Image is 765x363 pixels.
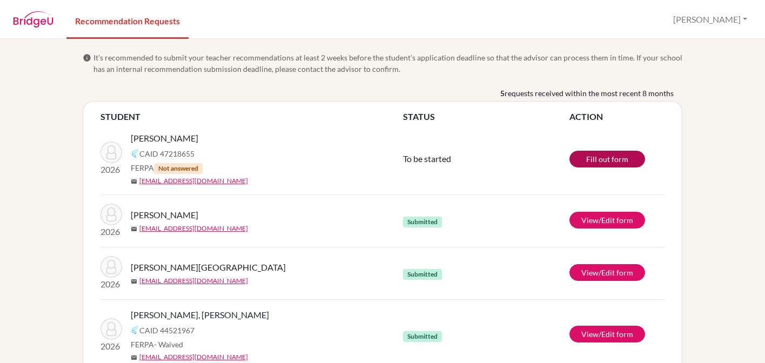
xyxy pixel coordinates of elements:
span: [PERSON_NAME] [131,209,198,221]
p: 2026 [100,340,122,353]
a: [EMAIL_ADDRESS][DOMAIN_NAME] [139,352,248,362]
span: FERPA [131,339,183,350]
th: STATUS [403,110,569,123]
img: Common App logo [131,326,139,334]
img: Wilkes, Jaida [100,256,122,278]
th: ACTION [569,110,665,123]
a: View/Edit form [569,326,645,342]
a: Recommendation Requests [66,2,189,39]
th: STUDENT [100,110,403,123]
span: - Waived [154,340,183,349]
img: BridgeU logo [13,11,53,28]
a: View/Edit form [569,264,645,281]
button: [PERSON_NAME] [668,9,752,30]
span: Submitted [403,269,442,280]
span: requests received within the most recent 8 months [505,88,674,99]
span: mail [131,278,137,285]
img: Common App logo [131,149,139,158]
a: [EMAIL_ADDRESS][DOMAIN_NAME] [139,276,248,286]
span: Submitted [403,217,442,227]
span: To be started [403,153,451,164]
p: 2026 [100,278,122,291]
a: View/Edit form [569,212,645,228]
span: mail [131,226,137,232]
span: [PERSON_NAME][GEOGRAPHIC_DATA] [131,261,286,274]
span: info [83,53,91,62]
span: mail [131,354,137,361]
img: Vera, Ziomarah [100,318,122,340]
a: [EMAIL_ADDRESS][DOMAIN_NAME] [139,176,248,186]
p: 2026 [100,163,122,176]
a: [EMAIL_ADDRESS][DOMAIN_NAME] [139,224,248,233]
p: 2026 [100,225,122,238]
span: CAID 44521967 [139,325,194,336]
span: FERPA [131,162,203,174]
span: Submitted [403,331,442,342]
span: [PERSON_NAME], [PERSON_NAME] [131,308,269,321]
b: 5 [500,88,505,99]
span: mail [131,178,137,185]
span: [PERSON_NAME] [131,132,198,145]
a: Fill out form [569,151,645,167]
span: Not answered [154,163,203,174]
img: Nunn, Ansley [100,204,122,225]
span: CAID 47218655 [139,148,194,159]
img: Humphries, Carson [100,142,122,163]
span: It’s recommended to submit your teacher recommendations at least 2 weeks before the student’s app... [93,52,682,75]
